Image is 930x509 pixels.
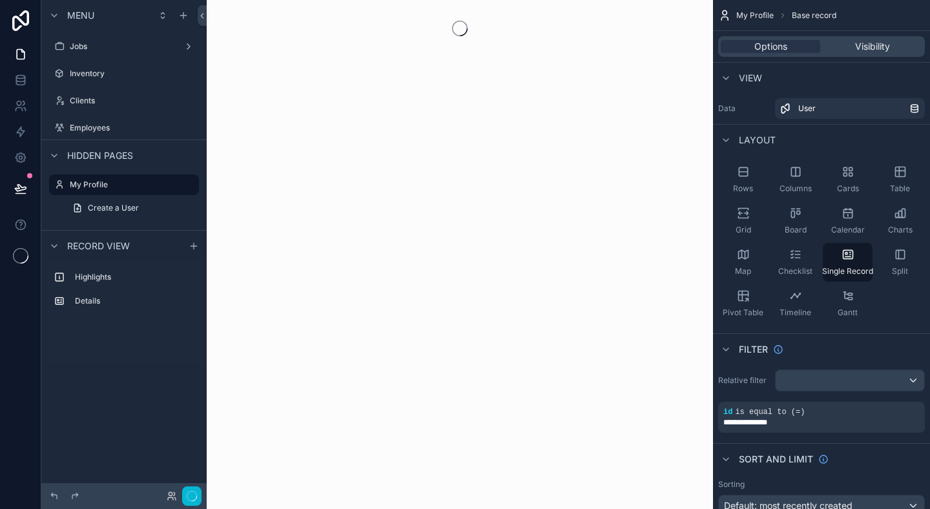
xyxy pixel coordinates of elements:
[49,118,199,138] a: Employees
[775,98,925,119] a: User
[736,225,751,235] span: Grid
[739,453,813,466] span: Sort And Limit
[823,160,873,199] button: Cards
[875,243,925,282] button: Split
[838,307,858,318] span: Gantt
[70,41,178,52] label: Jobs
[75,296,194,306] label: Details
[67,240,130,253] span: Record view
[739,343,768,356] span: Filter
[67,149,133,162] span: Hidden pages
[70,123,196,133] label: Employees
[770,202,820,240] button: Board
[890,183,910,194] span: Table
[831,225,865,235] span: Calendar
[67,9,94,22] span: Menu
[75,272,194,282] label: Highlights
[49,174,199,195] a: My Profile
[875,160,925,199] button: Table
[718,103,770,114] label: Data
[823,243,873,282] button: Single Record
[49,90,199,111] a: Clients
[735,408,805,417] span: is equal to (=)
[770,243,820,282] button: Checklist
[855,40,890,53] span: Visibility
[778,266,812,276] span: Checklist
[49,63,199,84] a: Inventory
[735,266,751,276] span: Map
[733,183,753,194] span: Rows
[739,134,776,147] span: Layout
[892,266,908,276] span: Split
[88,203,139,213] span: Create a User
[837,183,859,194] span: Cards
[70,180,191,190] label: My Profile
[754,40,787,53] span: Options
[888,225,913,235] span: Charts
[792,10,836,21] span: Base record
[823,202,873,240] button: Calendar
[718,284,768,323] button: Pivot Table
[780,183,812,194] span: Columns
[718,375,770,386] label: Relative filter
[723,307,763,318] span: Pivot Table
[49,36,199,57] a: Jobs
[822,266,873,276] span: Single Record
[41,261,207,324] div: scrollable content
[785,225,807,235] span: Board
[736,10,774,21] span: My Profile
[65,198,199,218] a: Create a User
[739,72,762,85] span: View
[875,202,925,240] button: Charts
[780,307,811,318] span: Timeline
[770,284,820,323] button: Timeline
[70,96,196,106] label: Clients
[723,408,732,417] span: id
[718,479,745,490] label: Sorting
[718,160,768,199] button: Rows
[823,284,873,323] button: Gantt
[70,68,196,79] label: Inventory
[718,202,768,240] button: Grid
[718,243,768,282] button: Map
[770,160,820,199] button: Columns
[798,103,816,114] span: User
